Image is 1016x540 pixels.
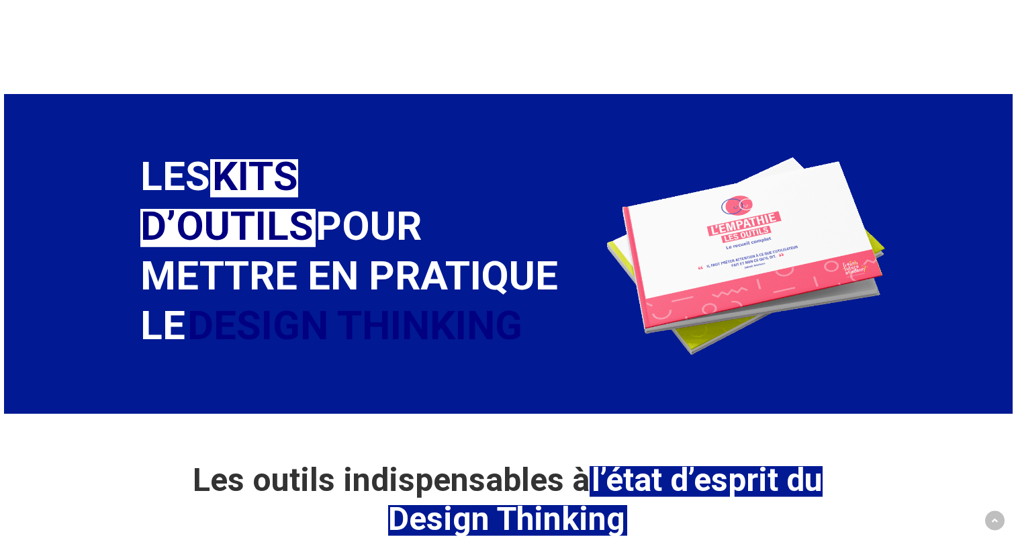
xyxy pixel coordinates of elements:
em: KITS D’OUTILS [140,152,316,250]
em: l’état d’esprit du Design Thinking [388,461,823,538]
img: outils design thinking french future academy [557,128,951,380]
span: LES POUR METTRE EN PRATIQUE LE [140,152,558,349]
span: DESIGN THINKING [187,302,522,349]
strong: Les outils indispensables à [193,461,823,538]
